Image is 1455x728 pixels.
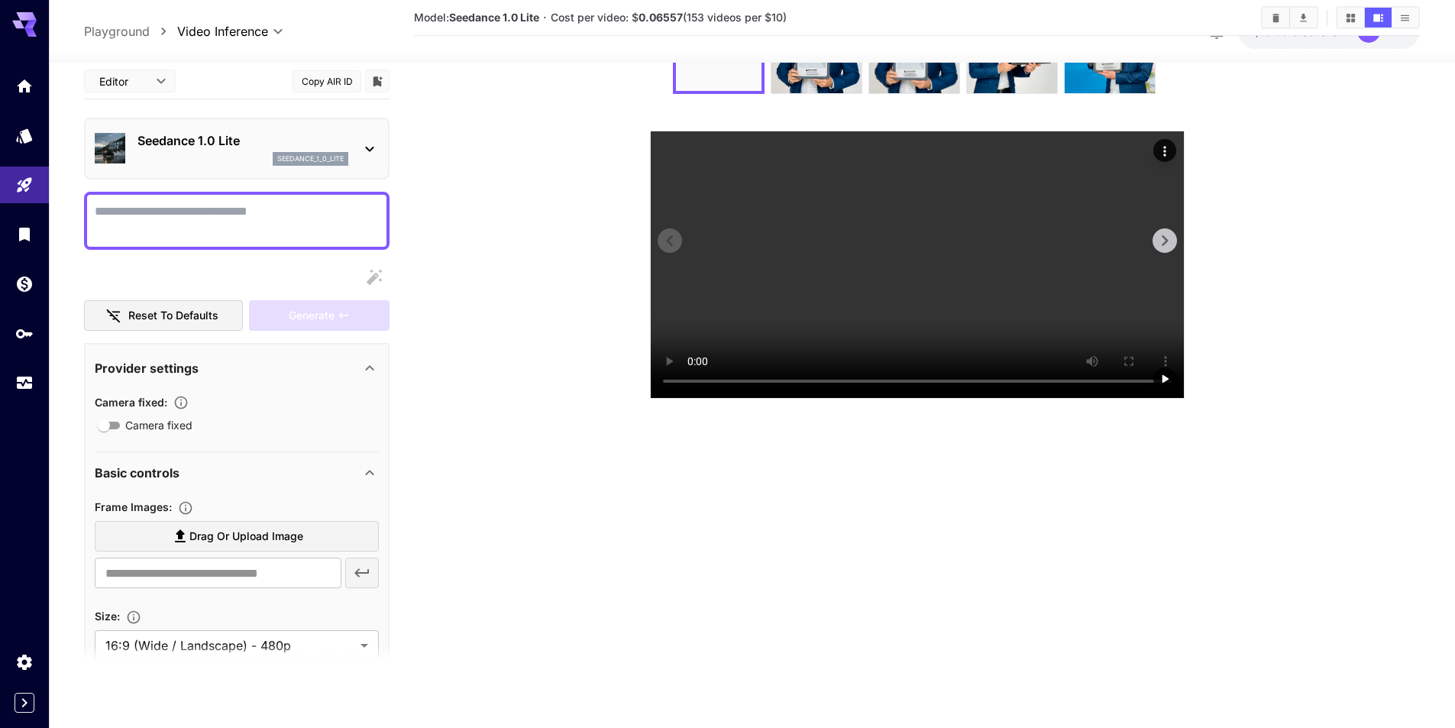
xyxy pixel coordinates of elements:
[15,225,34,244] div: Library
[95,125,379,172] div: Seedance 1.0 Liteseedance_1_0_lite
[125,417,192,433] span: Camera fixed
[1153,139,1176,162] div: Actions
[1337,8,1364,28] button: Show videos in grid view
[15,374,34,393] div: Usage
[277,154,344,164] p: seedance_1_0_lite
[137,131,348,150] p: Seedance 1.0 Lite
[1253,25,1292,38] span: $16.90
[1261,6,1318,29] div: Clear videosDownload All
[15,176,34,195] div: Playground
[95,610,120,623] span: Size :
[105,636,354,655] span: 16:9 (Wide / Landscape) - 480p
[177,22,268,40] span: Video Inference
[15,126,34,145] div: Models
[1263,8,1289,28] button: Clear videos
[95,350,379,387] div: Provider settings
[1292,25,1345,38] span: credits left
[293,70,361,92] button: Copy AIR ID
[95,464,179,482] p: Basic controls
[95,359,199,377] p: Provider settings
[449,11,539,24] b: Seedance 1.0 Lite
[99,73,147,89] span: Editor
[370,72,384,90] button: Add to library
[639,11,683,24] b: 0.06557
[1365,8,1392,28] button: Show videos in video view
[172,500,199,516] button: Upload frame images.
[95,455,379,491] div: Basic controls
[1290,8,1317,28] button: Download All
[95,521,379,552] label: Drag or upload image
[1392,8,1418,28] button: Show videos in list view
[95,396,167,409] span: Camera fixed :
[84,22,177,40] nav: breadcrumb
[84,300,243,332] button: Reset to defaults
[189,527,303,546] span: Drag or upload image
[15,274,34,293] div: Wallet
[15,324,34,343] div: API Keys
[84,22,150,40] a: Playground
[15,76,34,95] div: Home
[1336,6,1420,29] div: Show videos in grid viewShow videos in video viewShow videos in list view
[1153,367,1176,390] div: Play video
[95,500,172,513] span: Frame Images :
[551,11,787,24] span: Cost per video: $ (153 videos per $10)
[120,610,147,625] button: Adjust the dimensions of the generated image by specifying its width and height in pixels, or sel...
[15,652,34,671] div: Settings
[543,8,547,27] p: ·
[414,11,539,24] span: Model:
[15,693,34,713] button: Expand sidebar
